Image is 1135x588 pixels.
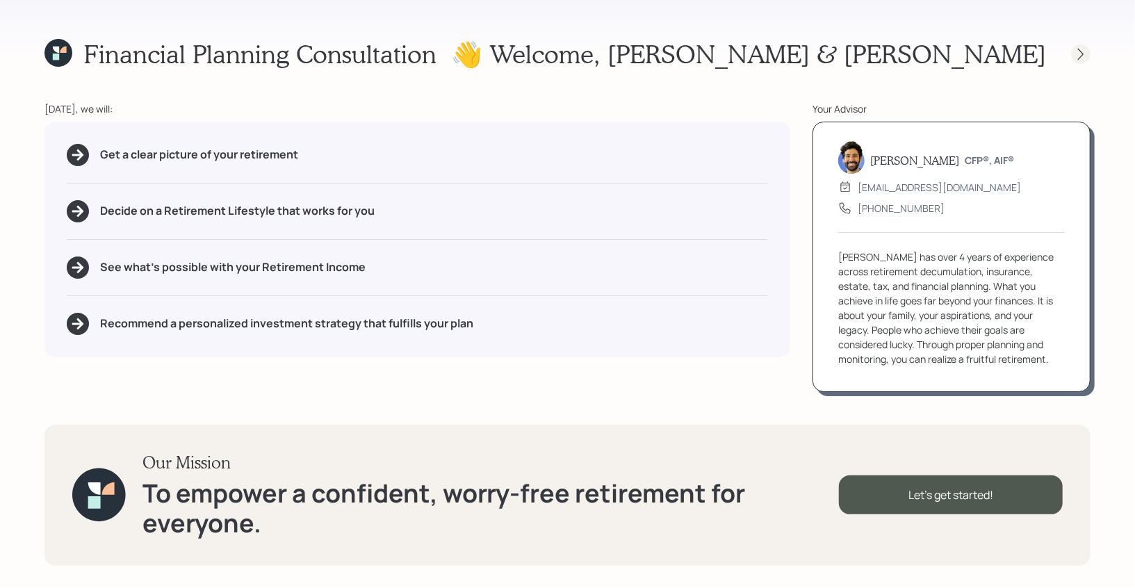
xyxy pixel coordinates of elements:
h5: [PERSON_NAME] [870,154,959,167]
h5: Decide on a Retirement Lifestyle that works for you [100,204,375,218]
h1: 👋 Welcome , [PERSON_NAME] & [PERSON_NAME] [451,39,1046,69]
h3: Our Mission [142,452,839,473]
div: Your Advisor [813,101,1091,116]
h5: See what's possible with your Retirement Income [100,261,366,274]
h5: Recommend a personalized investment strategy that fulfills your plan [100,317,473,330]
div: [PHONE_NUMBER] [858,201,945,215]
div: [EMAIL_ADDRESS][DOMAIN_NAME] [858,180,1021,195]
div: [DATE], we will: [44,101,790,116]
img: eric-schwartz-headshot.png [838,140,865,174]
div: [PERSON_NAME] has over 4 years of experience across retirement decumulation, insurance, estate, t... [838,250,1065,366]
h6: CFP®, AIF® [965,155,1014,167]
div: Let's get started! [839,475,1063,514]
h1: Financial Planning Consultation [83,39,436,69]
h5: Get a clear picture of your retirement [100,148,298,161]
h1: To empower a confident, worry-free retirement for everyone. [142,478,839,538]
